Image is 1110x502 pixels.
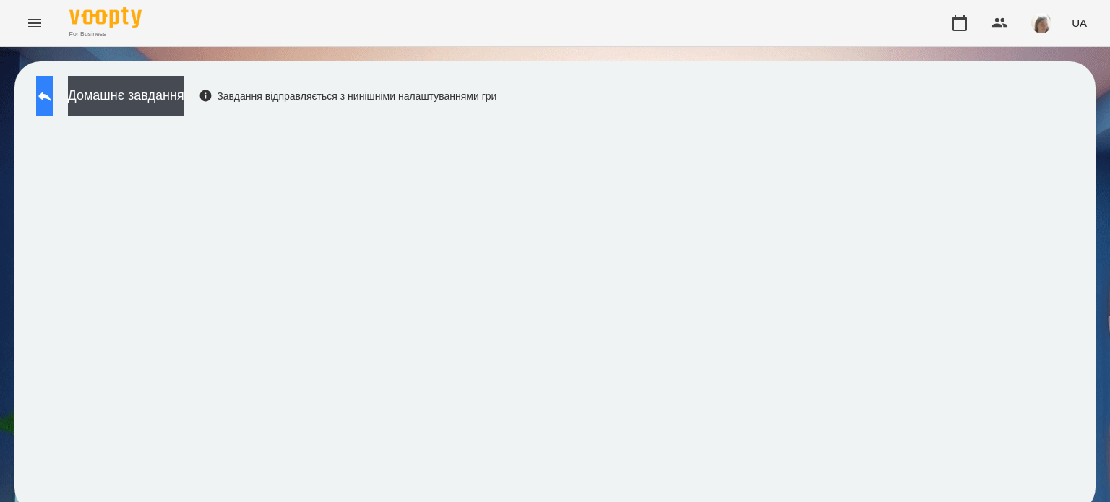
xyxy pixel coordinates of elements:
div: Завдання відправляється з нинішніми налаштуваннями гри [199,89,497,103]
span: UA [1072,15,1087,30]
button: UA [1066,9,1093,36]
span: For Business [69,30,142,39]
img: Voopty Logo [69,7,142,28]
img: 4795d6aa07af88b41cce17a01eea78aa.jpg [1031,13,1051,33]
button: Menu [17,6,52,40]
button: Домашнє завдання [68,76,184,116]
